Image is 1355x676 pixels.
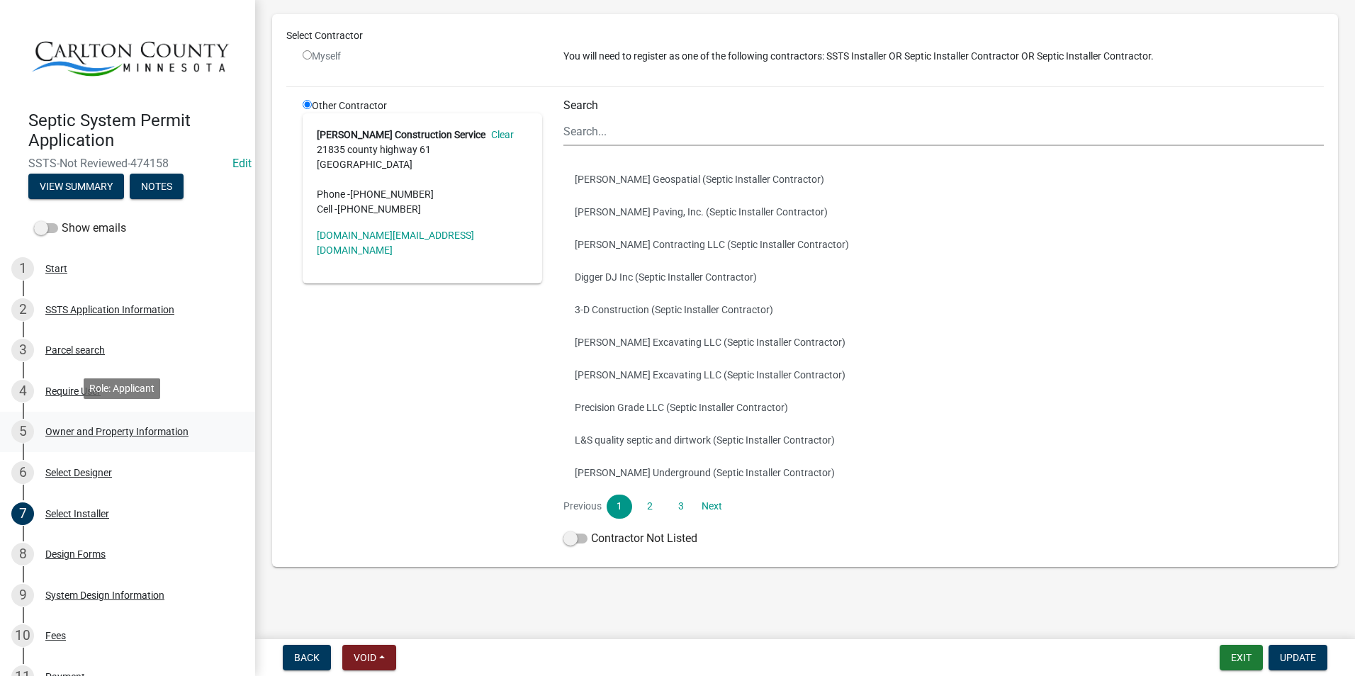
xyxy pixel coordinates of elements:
[563,293,1324,326] button: 3-D Construction (Septic Installer Contractor)
[607,495,632,519] a: 1
[11,502,34,525] div: 7
[342,645,396,670] button: Void
[354,652,376,663] span: Void
[45,590,164,600] div: System Design Information
[130,181,184,193] wm-modal-confirm: Notes
[563,228,1324,261] button: [PERSON_NAME] Contracting LLC (Septic Installer Contractor)
[292,98,553,553] div: Other Contractor
[45,264,67,274] div: Start
[130,174,184,199] button: Notes
[317,129,485,140] strong: [PERSON_NAME] Construction Service
[45,468,112,478] div: Select Designer
[563,100,598,111] label: Search
[11,420,34,443] div: 5
[283,645,331,670] button: Back
[317,230,474,256] a: [DOMAIN_NAME][EMAIL_ADDRESS][DOMAIN_NAME]
[11,543,34,565] div: 8
[563,196,1324,228] button: [PERSON_NAME] Paving, Inc. (Septic Installer Contractor)
[317,128,528,217] address: 21835 county highway 61 [GEOGRAPHIC_DATA]
[45,549,106,559] div: Design Forms
[350,188,434,200] span: [PHONE_NUMBER]
[45,386,101,396] div: Require User
[45,427,189,436] div: Owner and Property Information
[294,652,320,663] span: Back
[485,129,514,140] a: Clear
[28,111,244,152] h4: Septic System Permit Application
[317,203,337,215] abbr: Cell -
[563,326,1324,359] button: [PERSON_NAME] Excavating LLC (Septic Installer Contractor)
[11,380,34,402] div: 4
[11,584,34,607] div: 9
[699,495,724,519] a: Next
[563,530,697,547] label: Contractor Not Listed
[563,163,1324,196] button: [PERSON_NAME] Geospatial (Septic Installer Contractor)
[11,461,34,484] div: 6
[28,15,232,96] img: Carlton County, Minnesota
[563,456,1324,489] button: [PERSON_NAME] Underground (Septic Installer Contractor)
[563,359,1324,391] button: [PERSON_NAME] Excavating LLC (Septic Installer Contractor)
[232,157,252,170] a: Edit
[1220,645,1263,670] button: Exit
[45,509,109,519] div: Select Installer
[317,188,350,200] abbr: Phone -
[563,49,1324,64] p: You will need to register as one of the following contractors: SSTS Installer OR Septic Installer...
[668,495,694,519] a: 3
[11,257,34,280] div: 1
[1269,645,1327,670] button: Update
[303,49,542,64] div: Myself
[563,391,1324,424] button: Precision Grade LLC (Septic Installer Contractor)
[45,345,105,355] div: Parcel search
[276,28,1334,43] div: Select Contractor
[11,624,34,647] div: 10
[1280,652,1316,663] span: Update
[34,220,126,237] label: Show emails
[11,298,34,321] div: 2
[28,181,124,193] wm-modal-confirm: Summary
[563,261,1324,293] button: Digger DJ Inc (Septic Installer Contractor)
[563,424,1324,456] button: L&S quality septic and dirtwork (Septic Installer Contractor)
[45,305,174,315] div: SSTS Application Information
[563,117,1324,146] input: Search...
[563,495,1324,519] nav: Page navigation
[45,631,66,641] div: Fees
[637,495,663,519] a: 2
[28,157,227,170] span: SSTS-Not Reviewed-474158
[28,174,124,199] button: View Summary
[11,339,34,361] div: 3
[232,157,252,170] wm-modal-confirm: Edit Application Number
[84,378,160,399] div: Role: Applicant
[337,203,421,215] span: [PHONE_NUMBER]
